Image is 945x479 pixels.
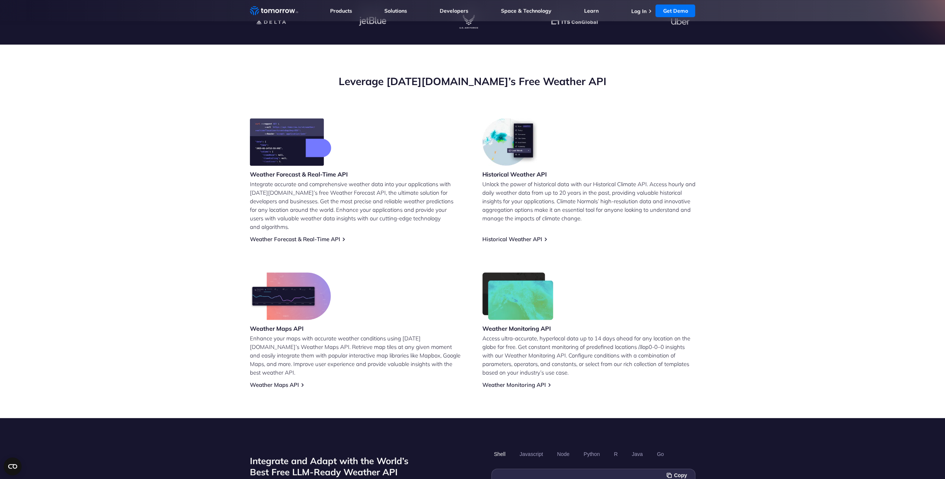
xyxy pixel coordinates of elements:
button: Go [654,448,666,460]
button: Python [581,448,602,460]
button: R [611,448,620,460]
button: Javascript [517,448,545,460]
a: Products [330,7,352,14]
p: Access ultra-accurate, hyperlocal data up to 14 days ahead for any location on the globe for free... [482,334,695,377]
button: Open CMP widget [4,457,22,475]
h2: Leverage [DATE][DOMAIN_NAME]’s Free Weather API [250,74,695,88]
a: Log In [631,8,646,14]
a: Weather Monitoring API [482,381,546,388]
a: Home link [250,5,298,16]
a: Weather Maps API [250,381,299,388]
a: Learn [584,7,599,14]
a: Weather Forecast & Real-Time API [250,236,340,243]
p: Unlock the power of historical data with our Historical Climate API. Access hourly and daily weat... [482,180,695,223]
h3: Weather Forecast & Real-Time API [250,170,348,178]
h2: Integrate and Adapt with the World’s Best Free LLM-Ready Weather API [250,455,421,478]
h3: Weather Monitoring API [482,324,554,333]
button: Java [629,448,645,460]
a: Solutions [384,7,407,14]
a: Space & Technology [501,7,551,14]
p: Enhance your maps with accurate weather conditions using [DATE][DOMAIN_NAME]’s Weather Maps API. ... [250,334,463,377]
p: Integrate accurate and comprehensive weather data into your applications with [DATE][DOMAIN_NAME]... [250,180,463,231]
h3: Weather Maps API [250,324,331,333]
h3: Historical Weather API [482,170,547,178]
a: Get Demo [655,4,695,17]
a: Historical Weather API [482,236,542,243]
button: Shell [491,448,508,460]
button: Node [554,448,572,460]
a: Developers [440,7,468,14]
